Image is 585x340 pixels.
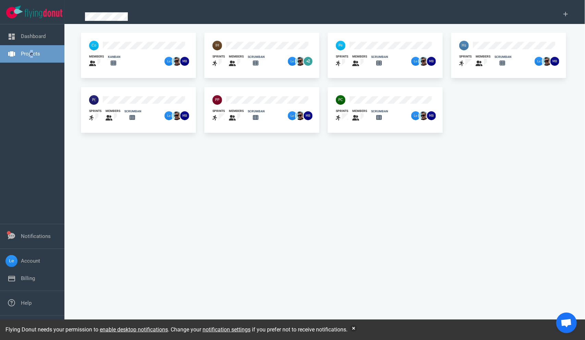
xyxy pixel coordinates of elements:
img: 26 [296,57,305,66]
div: scrumban [371,109,388,114]
div: sprints [336,54,348,59]
div: members [229,109,244,113]
img: 40 [212,95,222,105]
a: Dashboard [21,33,46,39]
a: Notifications [21,233,51,239]
img: 40 [89,95,99,105]
div: members [106,109,120,113]
img: 26 [550,57,559,66]
img: 26 [411,111,420,120]
div: members [476,54,490,59]
img: 26 [288,111,297,120]
div: scrumban [124,109,141,114]
img: 26 [296,111,305,120]
a: enable desktop notifications [100,326,168,333]
div: scrumban [495,55,511,59]
a: Help [21,300,32,306]
a: sprints [212,54,225,68]
img: 26 [411,57,420,66]
div: scrumban [371,55,388,59]
img: 26 [419,111,428,120]
div: sprints [212,54,225,59]
img: 26 [535,57,544,66]
img: 26 [543,57,551,66]
img: 26 [427,111,436,120]
span: Flying Donut needs your permission to [5,326,168,333]
a: sprints [336,109,348,122]
a: sprints [459,54,472,68]
a: Projects [21,51,40,57]
div: members [352,54,367,59]
img: 26 [427,57,436,66]
a: sprints [336,54,348,68]
div: Open de chat [556,313,577,333]
img: 26 [172,57,181,66]
img: 26 [164,111,173,120]
img: 26 [172,111,181,120]
img: 40 [459,41,469,50]
a: sprints [212,109,225,122]
div: members [89,54,104,59]
img: 26 [288,57,297,66]
div: sprints [89,109,101,113]
img: 26 [180,111,189,120]
img: Flying Donut text logo [25,9,62,18]
img: 26 [180,57,189,66]
div: members [229,54,244,59]
img: 26 [304,111,313,120]
a: members [476,54,490,68]
img: 26 [164,57,173,66]
div: sprints [336,109,348,113]
a: members [229,109,244,122]
img: 26 [419,57,428,66]
a: notification settings [203,326,251,333]
div: members [352,109,367,113]
a: members [89,54,104,68]
img: 40 [212,41,222,50]
div: sprints [459,54,472,59]
img: 40 [89,41,99,50]
text: +2 [306,59,310,63]
a: Account [21,258,40,264]
div: scrumban [248,109,265,114]
img: 40 [336,95,345,105]
a: members [106,109,120,122]
span: . Change your if you prefer not to receive notifications. [168,326,348,333]
a: Billing [21,275,35,281]
img: 40 [336,41,345,50]
div: sprints [212,109,225,113]
div: kanban [108,55,120,59]
div: scrumban [248,55,265,59]
a: members [352,109,367,122]
a: members [352,54,367,68]
a: sprints [89,109,101,122]
a: members [229,54,244,68]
